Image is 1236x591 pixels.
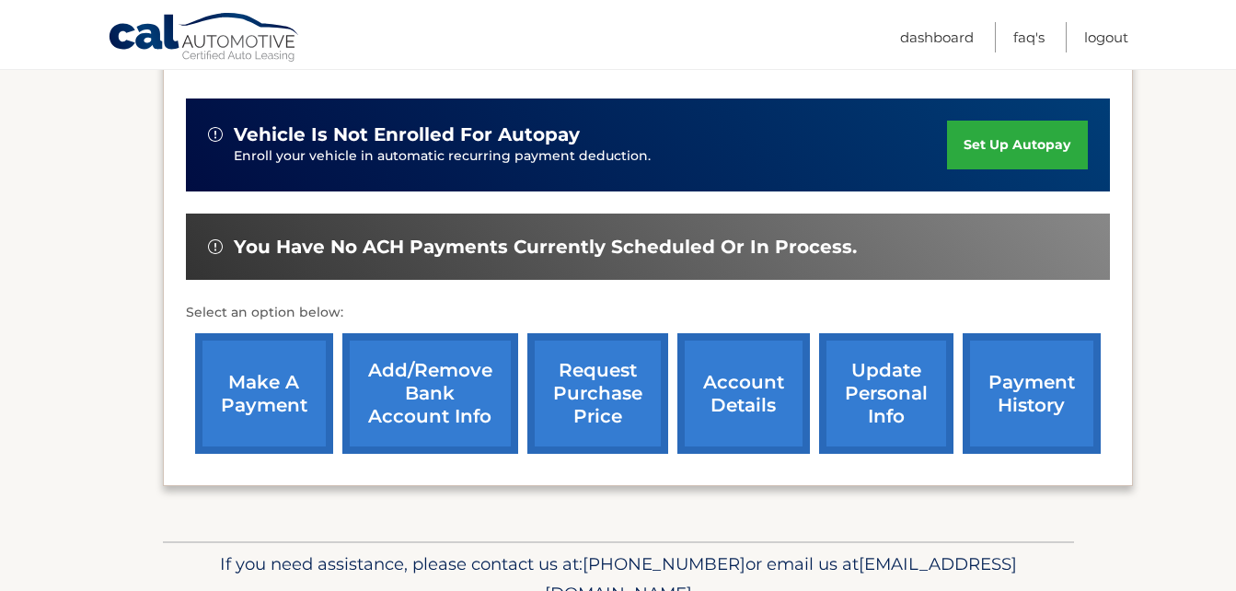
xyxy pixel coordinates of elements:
a: Logout [1084,22,1128,52]
p: Select an option below: [186,302,1110,324]
a: Add/Remove bank account info [342,333,518,454]
a: make a payment [195,333,333,454]
a: FAQ's [1013,22,1045,52]
a: Dashboard [900,22,974,52]
a: set up autopay [947,121,1087,169]
img: alert-white.svg [208,239,223,254]
span: [PHONE_NUMBER] [583,553,745,574]
span: vehicle is not enrolled for autopay [234,123,580,146]
a: Cal Automotive [108,12,301,65]
a: update personal info [819,333,953,454]
p: Enroll your vehicle in automatic recurring payment deduction. [234,146,948,167]
a: payment history [963,333,1101,454]
a: request purchase price [527,333,668,454]
img: alert-white.svg [208,127,223,142]
span: You have no ACH payments currently scheduled or in process. [234,236,857,259]
a: account details [677,333,810,454]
